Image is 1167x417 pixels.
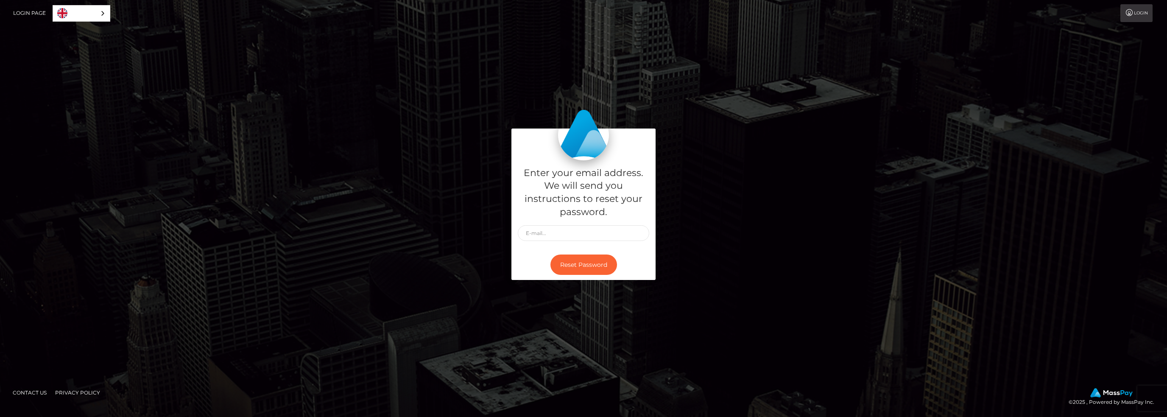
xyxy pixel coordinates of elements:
[550,255,617,275] button: Reset Password
[558,109,609,160] img: MassPay Login
[53,5,110,22] div: Language
[53,5,110,22] aside: Language selected: English
[518,167,649,219] h5: Enter your email address. We will send you instructions to reset your password.
[52,386,103,399] a: Privacy Policy
[9,386,50,399] a: Contact Us
[1090,388,1133,397] img: MassPay
[13,4,46,22] a: Login Page
[1069,388,1161,407] div: © 2025 , Powered by MassPay Inc.
[518,225,649,241] input: E-mail...
[53,6,110,21] a: English
[1120,4,1153,22] a: Login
